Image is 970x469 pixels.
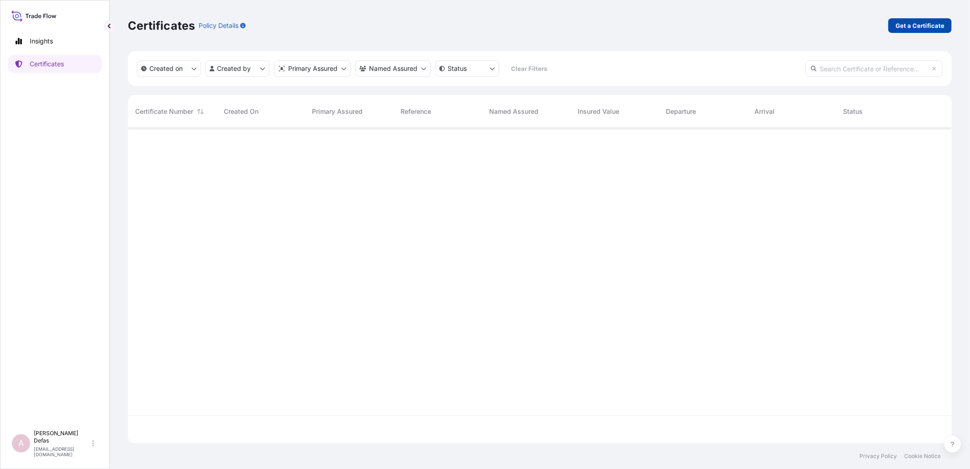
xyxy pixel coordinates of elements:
[8,32,102,50] a: Insights
[274,60,351,77] button: distributor Filter options
[369,64,417,73] p: Named Assured
[578,107,619,116] span: Insured Value
[448,64,467,73] p: Status
[128,18,195,33] p: Certificates
[859,453,897,460] a: Privacy Policy
[843,107,863,116] span: Status
[18,439,24,448] span: A
[30,37,53,46] p: Insights
[904,453,941,460] a: Cookie Notice
[401,107,431,116] span: Reference
[288,64,337,73] p: Primary Assured
[489,107,538,116] span: Named Assured
[34,430,90,444] p: [PERSON_NAME] Defas
[135,107,193,116] span: Certificate Number
[30,59,64,69] p: Certificates
[217,64,251,73] p: Created by
[34,446,90,457] p: [EMAIL_ADDRESS][DOMAIN_NAME]
[896,21,944,30] p: Get a Certificate
[666,107,696,116] span: Departure
[199,21,238,30] p: Policy Details
[195,106,206,117] button: Sort
[435,60,499,77] button: certificateStatus Filter options
[137,60,201,77] button: createdOn Filter options
[511,64,548,73] p: Clear Filters
[206,60,269,77] button: createdBy Filter options
[754,107,775,116] span: Arrival
[355,60,431,77] button: cargoOwner Filter options
[149,64,183,73] p: Created on
[312,107,363,116] span: Primary Assured
[806,60,943,77] input: Search Certificate or Reference...
[504,61,555,76] button: Clear Filters
[888,18,952,33] a: Get a Certificate
[224,107,258,116] span: Created On
[8,55,102,73] a: Certificates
